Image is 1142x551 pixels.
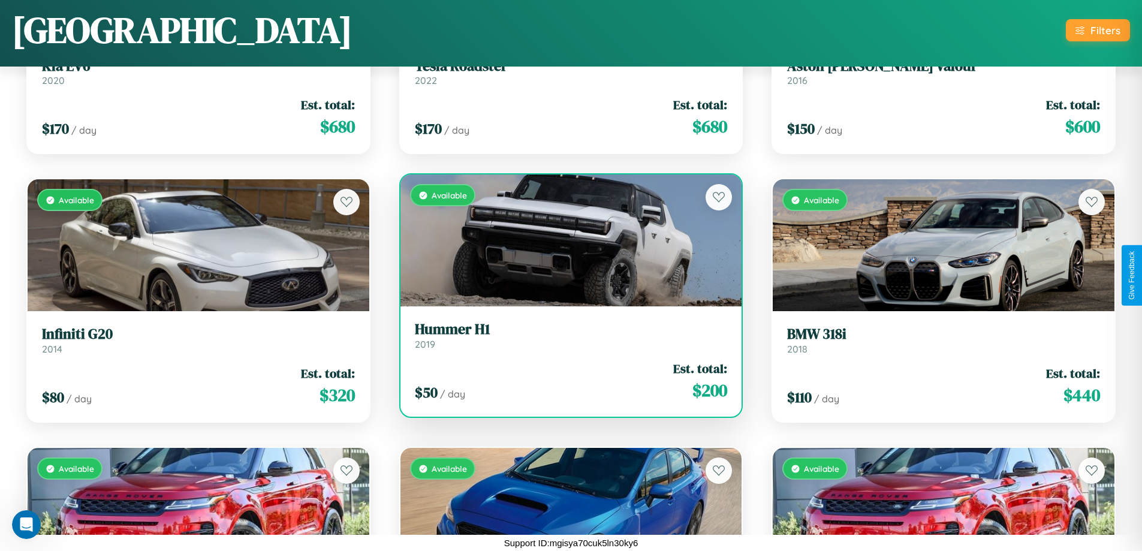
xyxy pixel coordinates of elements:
[71,124,97,136] span: / day
[320,383,355,407] span: $ 320
[415,338,435,350] span: 2019
[692,115,727,138] span: $ 680
[673,96,727,113] span: Est. total:
[817,124,842,136] span: / day
[12,510,41,539] iframe: Intercom live chat
[787,387,812,407] span: $ 110
[42,119,69,138] span: $ 170
[59,463,94,474] span: Available
[787,119,815,138] span: $ 150
[1066,19,1130,41] button: Filters
[42,387,64,407] span: $ 80
[673,360,727,377] span: Est. total:
[804,463,839,474] span: Available
[59,195,94,205] span: Available
[692,378,727,402] span: $ 200
[42,343,62,355] span: 2014
[42,326,355,343] h3: Infiniti G20
[787,58,1100,75] h3: Aston [PERSON_NAME] Valour
[415,383,438,402] span: $ 50
[415,119,442,138] span: $ 170
[12,5,352,55] h1: [GEOGRAPHIC_DATA]
[1046,365,1100,382] span: Est. total:
[787,58,1100,87] a: Aston [PERSON_NAME] Valour2016
[1063,383,1100,407] span: $ 440
[301,96,355,113] span: Est. total:
[804,195,839,205] span: Available
[787,326,1100,343] h3: BMW 318i
[67,393,92,405] span: / day
[42,74,65,86] span: 2020
[787,343,807,355] span: 2018
[415,74,437,86] span: 2022
[42,326,355,355] a: Infiniti G202014
[320,115,355,138] span: $ 680
[787,74,807,86] span: 2016
[415,58,728,87] a: Tesla Roadster2022
[787,326,1100,355] a: BMW 318i2018
[432,190,467,200] span: Available
[504,535,638,551] p: Support ID: mgisya70cuk5ln30ky6
[1090,24,1120,37] div: Filters
[444,124,469,136] span: / day
[301,365,355,382] span: Est. total:
[1128,251,1136,300] div: Give Feedback
[42,58,355,87] a: Kia EV62020
[1046,96,1100,113] span: Est. total:
[814,393,839,405] span: / day
[415,321,728,338] h3: Hummer H1
[432,463,467,474] span: Available
[440,388,465,400] span: / day
[415,321,728,350] a: Hummer H12019
[1065,115,1100,138] span: $ 600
